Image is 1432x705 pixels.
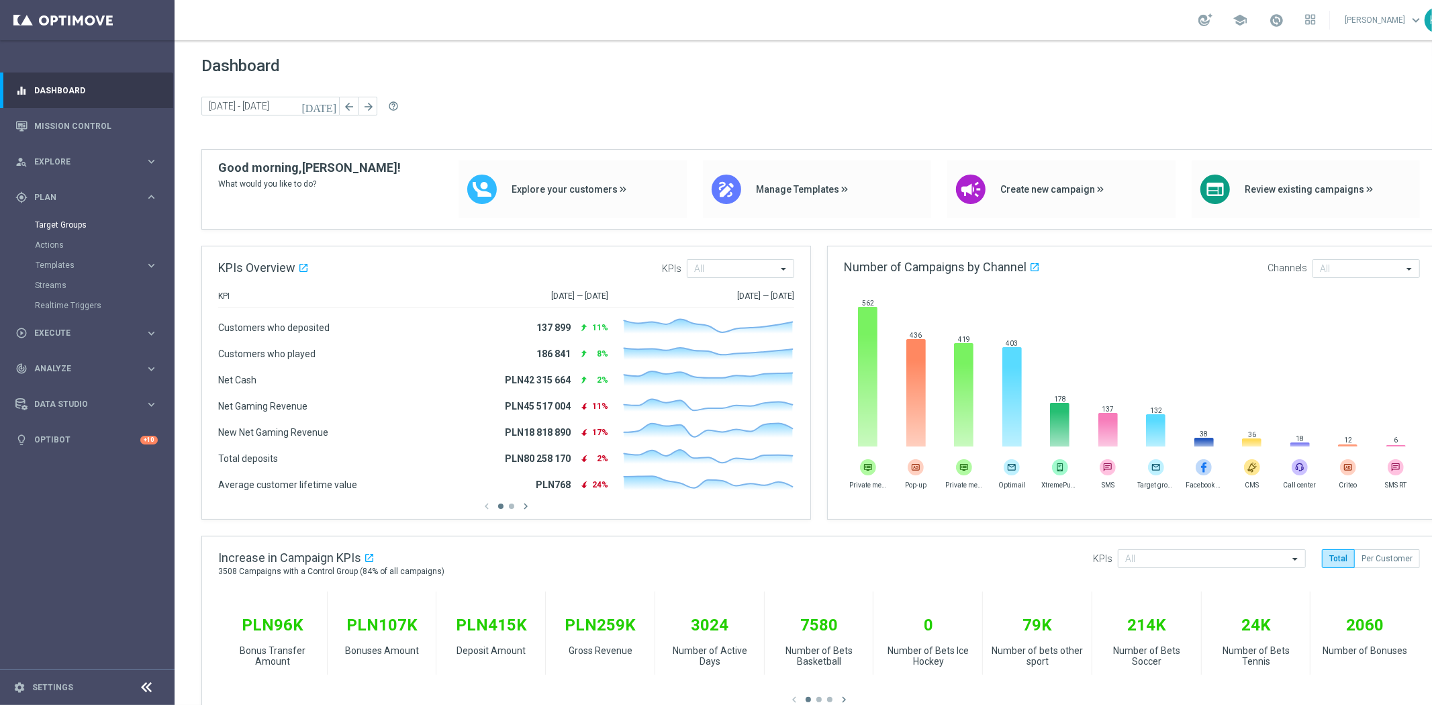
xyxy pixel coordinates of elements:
[34,73,158,108] a: Dashboard
[34,108,158,144] a: Mission Control
[1409,13,1423,28] span: keyboard_arrow_down
[145,191,158,203] i: keyboard_arrow_right
[15,434,158,445] button: lightbulb Optibot +10
[1233,13,1247,28] span: school
[15,85,28,97] i: equalizer
[15,192,158,203] button: gps_fixed Plan keyboard_arrow_right
[15,363,145,375] div: Analyze
[35,275,173,295] div: Streams
[15,73,158,108] div: Dashboard
[15,327,28,339] i: play_circle_outline
[34,365,145,373] span: Analyze
[15,191,145,203] div: Plan
[35,235,173,255] div: Actions
[15,328,158,338] button: play_circle_outline Execute keyboard_arrow_right
[1343,10,1425,30] a: [PERSON_NAME]keyboard_arrow_down
[35,260,158,271] button: Templates keyboard_arrow_right
[145,327,158,340] i: keyboard_arrow_right
[32,684,73,692] a: Settings
[15,156,145,168] div: Explore
[13,681,26,694] i: settings
[35,240,140,250] a: Actions
[35,255,173,275] div: Templates
[35,300,140,311] a: Realtime Triggers
[145,363,158,375] i: keyboard_arrow_right
[35,220,140,230] a: Target Groups
[15,363,158,374] button: track_changes Analyze keyboard_arrow_right
[140,436,158,444] div: +10
[36,261,132,269] span: Templates
[34,158,145,166] span: Explore
[35,215,173,235] div: Target Groups
[15,327,145,339] div: Execute
[15,121,158,132] button: Mission Control
[15,85,158,96] button: equalizer Dashboard
[15,399,158,410] button: Data Studio keyboard_arrow_right
[35,280,140,291] a: Streams
[15,363,28,375] i: track_changes
[145,398,158,411] i: keyboard_arrow_right
[15,108,158,144] div: Mission Control
[34,329,145,337] span: Execute
[34,193,145,201] span: Plan
[15,422,158,458] div: Optibot
[36,261,145,269] div: Templates
[15,191,28,203] i: gps_fixed
[34,422,140,458] a: Optibot
[15,156,158,167] button: person_search Explore keyboard_arrow_right
[35,295,173,316] div: Realtime Triggers
[34,400,145,408] span: Data Studio
[15,156,28,168] i: person_search
[15,434,28,446] i: lightbulb
[145,259,158,272] i: keyboard_arrow_right
[145,155,158,168] i: keyboard_arrow_right
[15,398,145,410] div: Data Studio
